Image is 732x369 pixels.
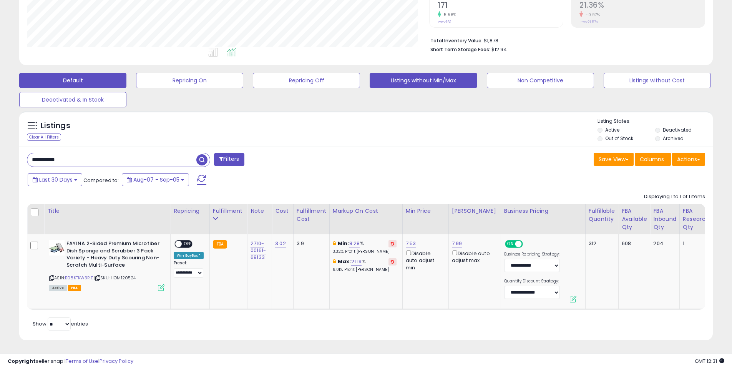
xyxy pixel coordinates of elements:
div: Disable auto adjust min [406,249,443,271]
p: 3.32% Profit [PERSON_NAME] [333,249,397,254]
span: | SKU: HOM120524 [94,275,136,281]
div: FBA Available Qty [622,207,647,231]
small: -0.97% [583,12,600,18]
button: Actions [672,153,705,166]
a: 2710-00161-69133 [251,240,266,261]
b: Min: [338,240,349,247]
div: FBA inbound Qty [653,207,676,231]
span: Show: entries [33,320,88,327]
button: Listings without Cost [604,73,711,88]
span: 2025-10-6 12:31 GMT [695,357,724,365]
button: Save View [594,153,634,166]
small: Prev: 162 [438,20,451,24]
a: B08KTKW3RZ [65,275,93,281]
button: Deactivated & In Stock [19,92,126,107]
div: 608 [622,240,644,247]
span: Aug-07 - Sep-05 [133,176,179,184]
button: Non Competitive [487,73,594,88]
span: ON [506,241,515,247]
b: Total Inventory Value: [430,37,483,44]
span: Last 30 Days [39,176,73,184]
small: Prev: 21.57% [579,20,598,24]
div: 3.9 [297,240,324,247]
div: Business Pricing [504,207,582,215]
label: Archived [663,135,684,142]
div: Min Price [406,207,445,215]
a: Terms of Use [66,357,98,365]
div: Win BuyBox * [174,252,204,259]
h2: 21.36% [579,1,705,11]
span: Columns [640,155,664,163]
span: OFF [522,241,534,247]
div: FBA Researching Qty [683,207,717,231]
a: 3.02 [275,240,286,247]
button: Repricing On [136,73,243,88]
button: Listings without Min/Max [370,73,477,88]
th: The percentage added to the cost of goods (COGS) that forms the calculator for Min & Max prices. [329,204,402,234]
div: Fulfillment Cost [297,207,326,223]
div: 204 [653,240,674,247]
span: $12.94 [491,46,507,53]
span: OFF [182,241,194,247]
b: Max: [338,258,351,265]
div: % [333,240,397,254]
img: 41AAkPJCbTL._SL40_.jpg [49,240,65,255]
a: 8.28 [349,240,360,247]
small: FBA [213,240,227,249]
span: FBA [68,285,81,291]
div: Title [47,207,167,215]
span: Compared to: [83,177,119,184]
h2: 171 [438,1,563,11]
h5: Listings [41,120,70,131]
div: Preset: [174,260,204,278]
a: 7.99 [452,240,462,247]
p: Listing States: [598,118,713,125]
button: Columns [635,153,671,166]
strong: Copyright [8,357,36,365]
button: Repricing Off [253,73,360,88]
div: Fulfillment [213,207,244,215]
button: Aug-07 - Sep-05 [122,173,189,186]
div: Clear All Filters [27,134,61,141]
li: $1,878 [430,35,699,45]
b: Short Term Storage Fees: [430,46,490,53]
label: Quantity Discount Strategy: [504,279,560,284]
label: Out of Stock [605,135,633,142]
span: All listings currently available for purchase on Amazon [49,285,67,291]
div: Markup on Cost [333,207,399,215]
p: 8.01% Profit [PERSON_NAME] [333,267,397,272]
div: Displaying 1 to 1 of 1 items [644,193,705,200]
div: Repricing [174,207,206,215]
b: FAYINA 2-Sided Premium Microfiber Dish Sponge and Scrubber 3 Pack Variety - Heavy Duty Scouring N... [66,240,160,270]
label: Deactivated [663,127,692,133]
button: Last 30 Days [28,173,82,186]
div: Fulfillable Quantity [589,207,615,223]
button: Default [19,73,126,88]
a: Privacy Policy [100,357,133,365]
small: 5.56% [441,12,456,18]
label: Business Repricing Strategy: [504,252,560,257]
div: seller snap | | [8,358,133,365]
div: % [333,258,397,272]
button: Filters [214,153,244,166]
div: Note [251,207,269,215]
a: 7.53 [406,240,416,247]
div: [PERSON_NAME] [452,207,498,215]
div: Cost [275,207,290,215]
div: ASIN: [49,240,164,290]
div: Disable auto adjust max [452,249,495,264]
label: Active [605,127,619,133]
a: 21.19 [351,258,362,265]
div: 1 [683,240,715,247]
div: 312 [589,240,612,247]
